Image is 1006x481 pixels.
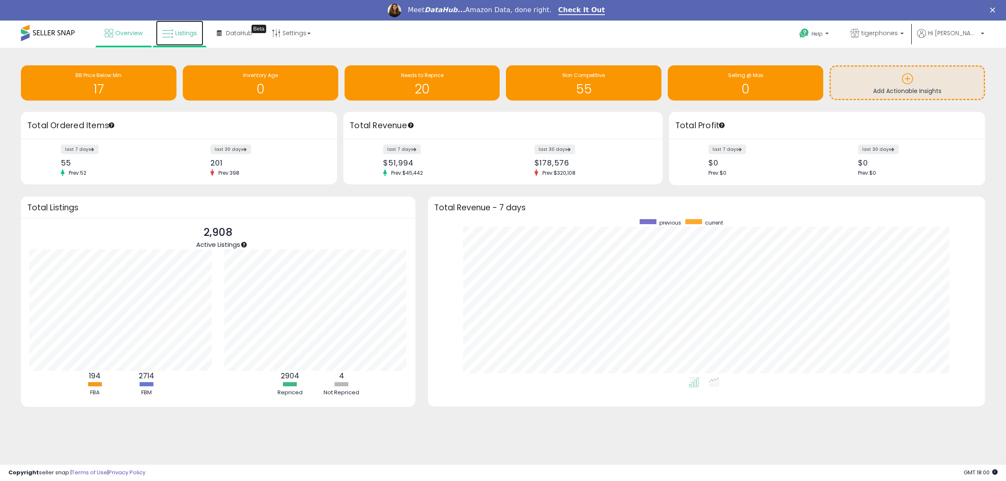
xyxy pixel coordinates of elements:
span: Hi [PERSON_NAME] [928,29,978,37]
i: Get Help [799,28,809,39]
a: Needs to Reprice 20 [345,65,500,101]
a: Hi [PERSON_NAME] [917,29,984,48]
h3: Total Revenue - 7 days [434,204,979,211]
span: Prev: $0 [858,169,876,176]
span: BB Price Below Min [75,72,122,79]
div: 55 [61,158,173,167]
div: Tooltip anchor [251,25,266,33]
span: Selling @ Max [728,72,763,79]
span: Prev: 52 [65,169,91,176]
a: DataHub [210,21,259,46]
a: Settings [266,21,317,46]
b: 4 [339,371,344,381]
a: BB Price Below Min 17 [21,65,176,101]
span: Add Actionable Insights [873,87,941,95]
span: tigerphones [861,29,898,37]
b: 2714 [139,371,154,381]
div: Tooltip anchor [240,241,248,248]
div: Meet Amazon Data, done right. [408,6,552,14]
div: 201 [210,158,323,167]
label: last 7 days [61,145,99,154]
span: previous [659,219,681,226]
label: last 7 days [708,145,746,154]
span: Prev: $0 [708,169,726,176]
h3: Total Revenue [350,120,656,132]
a: Non Competitive 55 [506,65,661,101]
a: Selling @ Max 0 [668,65,823,101]
p: 2,908 [196,225,240,240]
span: DataHub [226,29,252,37]
i: DataHub... [425,6,465,14]
a: Help [793,22,837,48]
img: Profile image for Georgie [388,4,401,17]
span: Overview [115,29,143,37]
label: last 30 days [210,145,251,154]
h1: 0 [672,82,819,96]
a: Check It Out [558,6,605,15]
div: Tooltip anchor [108,122,115,129]
span: Needs to Reprice [401,72,443,79]
a: Overview [99,21,149,46]
b: 2904 [281,371,299,381]
span: Inventory Age [243,72,278,79]
label: last 30 days [858,145,899,154]
div: $0 [708,158,821,167]
div: Not Repriced [316,389,367,397]
span: Active Listings [196,240,240,249]
span: Help [812,30,823,37]
a: tigerphones [844,21,910,48]
div: $0 [858,158,970,167]
div: Tooltip anchor [407,122,415,129]
span: Non Competitive [563,72,605,79]
h1: 55 [510,82,657,96]
h1: 17 [25,82,172,96]
div: Repriced [265,389,315,397]
h1: 0 [187,82,334,96]
div: FBM [121,389,171,397]
a: Inventory Age 0 [183,65,338,101]
span: Prev: $320,108 [538,169,580,176]
div: Close [990,8,998,13]
h3: Total Listings [27,204,409,211]
div: Tooltip anchor [718,122,726,129]
label: last 7 days [383,145,421,154]
div: FBA [70,389,120,397]
h3: Total Ordered Items [27,120,331,132]
a: Add Actionable Insights [831,67,984,99]
b: 194 [89,371,101,381]
h1: 20 [349,82,496,96]
h3: Total Profit [675,120,979,132]
span: current [705,219,723,226]
span: Listings [175,29,197,37]
div: $178,576 [534,158,648,167]
label: last 30 days [534,145,575,154]
span: Prev: $45,442 [387,169,427,176]
div: $51,994 [383,158,497,167]
a: Listings [156,21,203,46]
span: Prev: 398 [214,169,244,176]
